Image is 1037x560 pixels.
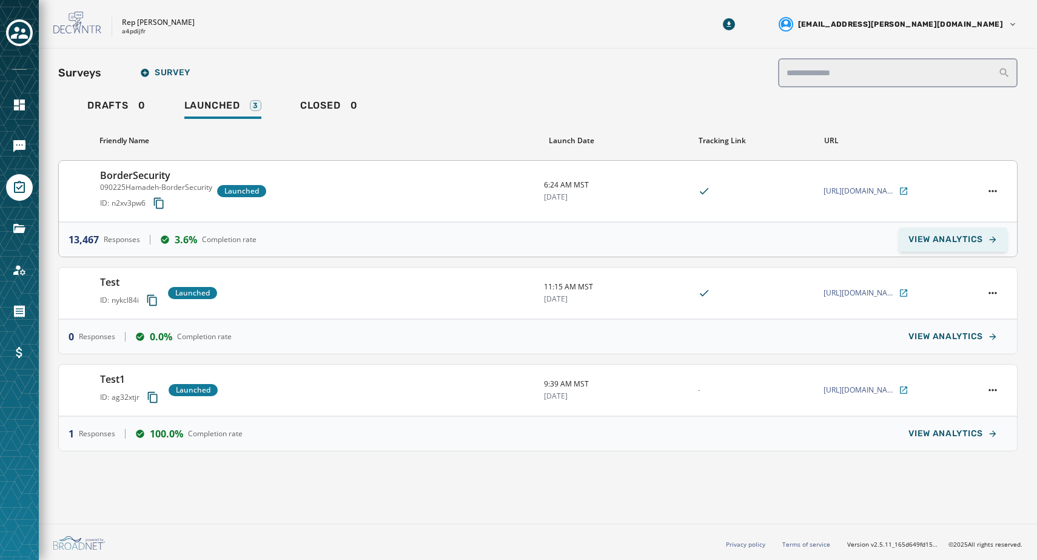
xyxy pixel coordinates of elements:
[112,393,139,402] span: ag32xtjr
[6,19,33,46] button: Toggle account select drawer
[175,288,210,298] span: Launched
[188,429,243,439] span: Completion rate
[798,19,1003,29] span: [EMAIL_ADDRESS][PERSON_NAME][DOMAIN_NAME]
[69,232,99,247] span: 13,467
[10,10,395,23] body: Rich Text Area
[824,288,908,298] a: [URL][DOMAIN_NAME][PERSON_NAME]
[824,385,908,395] a: [URL][DOMAIN_NAME][PERSON_NAME]
[202,235,257,245] span: Completion rate
[112,198,146,208] span: n2xv3pw6
[544,180,689,190] span: 6:24 AM MST
[698,385,700,395] span: -
[148,192,170,214] button: Copy survey ID to clipboard
[184,100,240,112] span: Launched
[544,131,599,150] button: Sort by [object Object]
[824,288,896,298] span: [URL][DOMAIN_NAME][PERSON_NAME]
[6,174,33,201] a: Navigate to Surveys
[112,295,139,305] span: nykcl84i
[6,92,33,118] a: Navigate to Home
[140,68,190,78] span: Survey
[100,393,109,402] span: ID:
[142,386,164,408] button: Copy survey ID to clipboard
[150,329,172,344] span: 0.0%
[224,186,259,196] span: Launched
[250,100,261,111] div: 3
[150,427,183,441] span: 100.0%
[175,93,271,121] a: Launched3
[984,183,1001,200] button: BorderSecurity action menu
[824,186,908,196] a: [URL][DOMAIN_NAME][PERSON_NAME]
[6,133,33,160] a: Navigate to Messaging
[300,100,358,119] div: 0
[899,325,1007,349] button: VIEW ANALYTICS
[984,382,1001,399] button: Test1 action menu
[908,332,983,342] span: VIEW ANALYTICS
[6,257,33,283] a: Navigate to Account
[100,295,109,305] span: ID:
[544,282,689,292] span: 11:15 AM MST
[908,235,983,245] span: VIEW ANALYTICS
[718,13,740,35] button: Download Menu
[176,385,210,395] span: Launched
[544,391,689,401] span: [DATE]
[104,235,140,245] span: Responses
[699,136,814,146] div: Tracking Link
[899,228,1007,252] button: VIEW ANALYTICS
[100,372,164,386] h3: Test1
[141,289,163,311] button: Copy survey ID to clipboard
[300,100,341,112] span: Closed
[79,429,115,439] span: Responses
[87,100,129,112] span: Drafts
[544,294,689,304] span: [DATE]
[847,540,939,549] span: Version
[69,427,74,441] span: 1
[177,332,232,342] span: Completion rate
[122,18,195,27] p: Rep [PERSON_NAME]
[6,298,33,325] a: Navigate to Orders
[726,540,765,548] a: Privacy policy
[984,285,1001,302] button: Test action menu
[100,275,163,289] h3: Test
[824,136,969,146] div: URL
[782,540,830,548] a: Terms of service
[544,192,689,202] span: [DATE]
[100,183,212,192] p: 090225Hamadeh-BorderSecurity
[100,198,109,208] span: ID:
[130,61,200,85] button: Survey
[544,379,689,389] span: 9:39 AM MST
[122,27,146,36] p: a4pdijfr
[6,215,33,242] a: Navigate to Files
[69,329,74,344] span: 0
[87,100,146,119] div: 0
[824,186,896,196] span: [URL][DOMAIN_NAME][PERSON_NAME]
[175,232,197,247] span: 3.6%
[6,339,33,366] a: Navigate to Billing
[78,93,155,121] a: Drafts0
[100,168,212,183] h3: BorderSecurity
[899,422,1007,446] button: VIEW ANALYTICS
[908,429,983,439] span: VIEW ANALYTICS
[58,64,101,81] h2: Surveys
[824,385,896,395] span: [URL][DOMAIN_NAME][PERSON_NAME]
[99,136,534,146] div: Friendly Name
[290,93,367,121] a: Closed0
[79,332,115,342] span: Responses
[948,540,1022,548] span: © 2025 All rights reserved.
[871,540,939,549] span: v2.5.11_165d649fd1592c218755210ebffa1e5a55c3084e
[774,12,1022,36] button: User settings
